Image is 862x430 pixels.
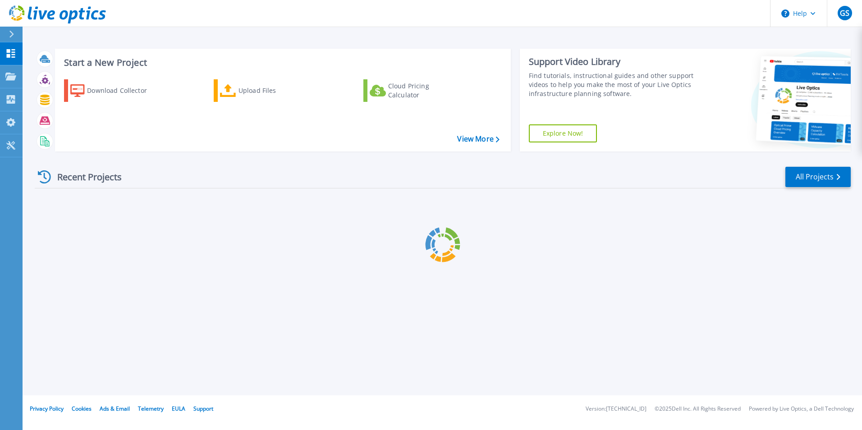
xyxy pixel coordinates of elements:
a: Cookies [72,405,92,412]
a: Telemetry [138,405,164,412]
div: Upload Files [238,82,311,100]
a: Privacy Policy [30,405,64,412]
div: Recent Projects [35,166,134,188]
a: EULA [172,405,185,412]
a: All Projects [785,167,851,187]
li: © 2025 Dell Inc. All Rights Reserved [655,406,741,412]
li: Powered by Live Optics, a Dell Technology [749,406,854,412]
a: Support [193,405,213,412]
a: Download Collector [64,79,165,102]
a: Explore Now! [529,124,597,142]
a: Upload Files [214,79,314,102]
a: Cloud Pricing Calculator [363,79,464,102]
li: Version: [TECHNICAL_ID] [586,406,646,412]
span: GS [840,9,849,17]
div: Download Collector [87,82,159,100]
div: Cloud Pricing Calculator [388,82,460,100]
div: Support Video Library [529,56,697,68]
div: Find tutorials, instructional guides and other support videos to help you make the most of your L... [529,71,697,98]
a: View More [457,135,499,143]
h3: Start a New Project [64,58,499,68]
a: Ads & Email [100,405,130,412]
